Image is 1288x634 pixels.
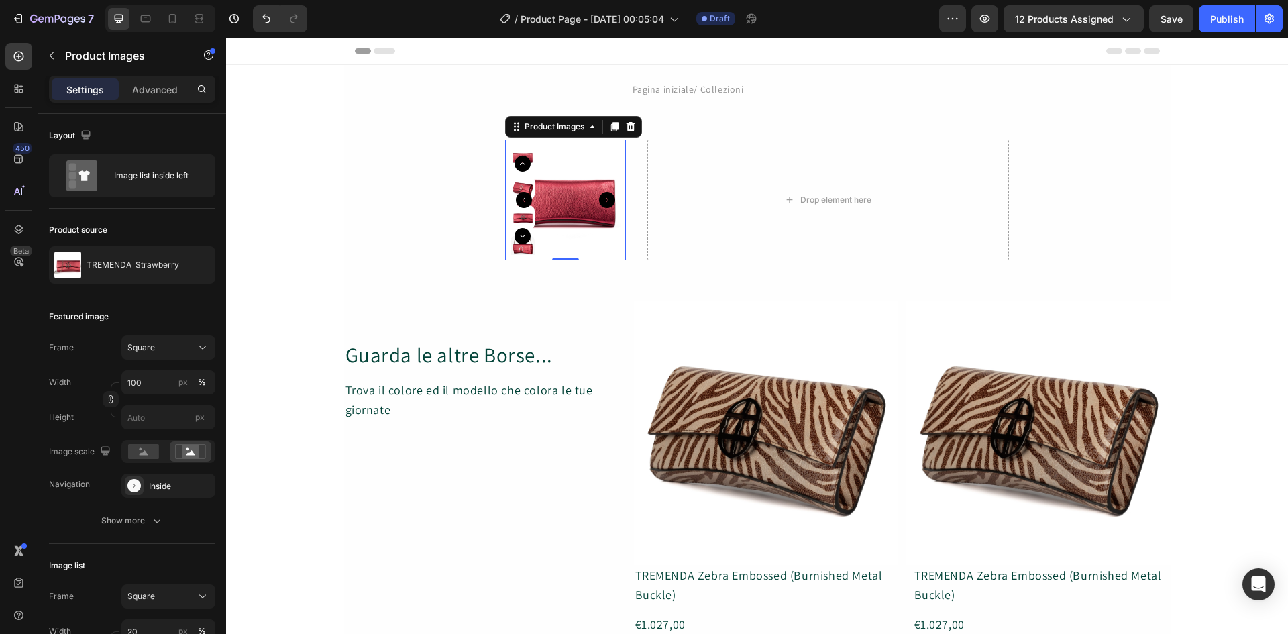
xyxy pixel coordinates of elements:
div: Image list [49,560,85,572]
span: Draft [710,13,730,25]
span: 12 products assigned [1015,12,1114,26]
span: / [515,12,518,26]
button: Carousel Back Arrow [288,118,305,134]
h1: TREMENDA Zebra Embossed (Burnished Metal Buckle) [408,527,665,569]
div: Image scale [49,443,113,461]
p: Settings [66,83,104,97]
div: Trova il colore ed il modello che colora le tue giornate [118,342,386,384]
div: Image list inside left [114,160,196,191]
p: 7 [88,11,94,27]
button: % [175,374,191,390]
div: % [198,376,206,388]
button: 12 products assigned [1004,5,1144,32]
span: px [195,412,205,422]
button: Carousel Next Arrow [373,154,389,170]
div: px [178,376,188,388]
p: TREMENDA Strawberry [87,260,179,270]
div: Pagina iniziale/ Collezioni [405,44,657,60]
img: product feature img [54,252,81,278]
button: Carousel Next Arrow [288,191,305,207]
div: Drop element here [574,157,645,168]
div: Show more [101,514,164,527]
div: Inside [149,480,212,492]
div: Publish [1210,12,1244,26]
h1: TREMENDA Zebra Embossed (Burnished Metal Buckle) [687,527,945,569]
iframe: Design area [226,38,1288,634]
label: Width [49,376,71,388]
label: Frame [49,341,74,354]
button: Square [121,335,215,360]
p: Product Images [65,48,179,64]
div: Product source [49,224,107,236]
button: px [194,374,210,390]
img: Strawberry Red leather clutch bag/wallet with a burnished metallic emblem buckle on a white backg... [284,138,309,162]
div: Beta [10,246,32,256]
div: €1.027,00 [408,576,665,598]
img: Zebra embossed pinkish leather clutch bag/wallet with a burnished metallic emblem buckle on a whi... [408,263,672,527]
img: Zebra embossed pinkish leather clutch bag/wallet with a burnished metallic emblem buckle on a whi... [680,263,945,527]
p: Advanced [132,83,178,97]
img: Strawberry Red leather clutch bag/wallet with a burnished metallic emblem buckle on a white backg... [284,198,309,222]
div: Layout [49,127,94,145]
div: Product Images [296,83,361,95]
div: Navigation [49,478,90,490]
span: Square [127,341,155,354]
input: px% [121,370,215,394]
button: Save [1149,5,1193,32]
label: Height [49,411,74,423]
span: Square [127,590,155,602]
span: Save [1161,13,1183,25]
button: 7 [5,5,100,32]
button: Square [121,584,215,609]
img: Strawberry Red leather clutch bag/wallet with a burnished metallic emblem buckle on a white backg... [284,168,309,192]
input: px [121,405,215,429]
button: Publish [1199,5,1255,32]
label: Frame [49,590,74,602]
button: Show more [49,509,215,533]
div: Undo/Redo [253,5,307,32]
div: Featured image [49,311,109,323]
button: Carousel Back Arrow [290,154,306,170]
div: Open Intercom Messenger [1242,568,1275,600]
span: Product Page - [DATE] 00:05:04 [521,12,664,26]
div: 450 [13,143,32,154]
h2: Guarda le altre Borse... [118,301,386,335]
img: Strawberry Red leather clutch bag/wallet with a burnished metallic emblem buckle on a white backg... [279,102,400,223]
div: €1.027,00 [687,576,945,598]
